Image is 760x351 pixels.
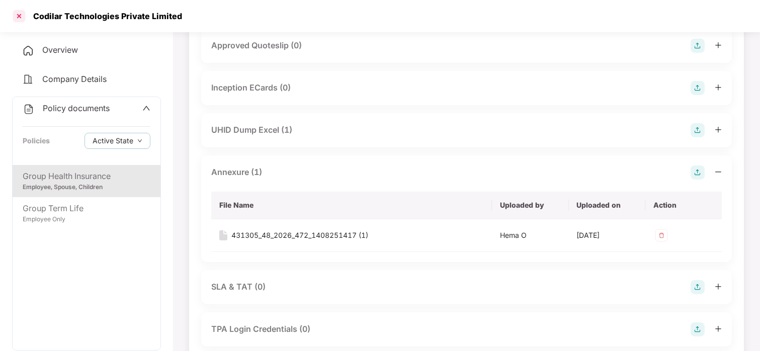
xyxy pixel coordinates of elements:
div: SLA & TAT (0) [211,281,266,293]
img: svg+xml;base64,PHN2ZyB4bWxucz0iaHR0cDovL3d3dy53My5vcmcvMjAwMC9zdmciIHdpZHRoPSIyNCIgaGVpZ2h0PSIyNC... [22,73,34,85]
div: Inception ECards (0) [211,81,291,94]
th: File Name [211,192,492,219]
img: svg+xml;base64,PHN2ZyB4bWxucz0iaHR0cDovL3d3dy53My5vcmcvMjAwMC9zdmciIHdpZHRoPSIxNiIgaGVpZ2h0PSIyMC... [219,230,227,240]
button: Active Statedown [85,133,150,149]
span: Active State [93,135,133,146]
span: plus [715,42,722,49]
th: Uploaded by [492,192,568,219]
div: Approved Quoteslip (0) [211,39,302,52]
span: plus [715,84,722,91]
img: svg+xml;base64,PHN2ZyB4bWxucz0iaHR0cDovL3d3dy53My5vcmcvMjAwMC9zdmciIHdpZHRoPSIzMiIgaGVpZ2h0PSIzMi... [653,227,669,243]
div: Codilar Technologies Private Limited [27,11,182,21]
span: plus [715,283,722,290]
span: up [142,104,150,112]
img: svg+xml;base64,PHN2ZyB4bWxucz0iaHR0cDovL3d3dy53My5vcmcvMjAwMC9zdmciIHdpZHRoPSIyOCIgaGVpZ2h0PSIyOC... [691,280,705,294]
th: Action [645,192,722,219]
span: plus [715,325,722,332]
div: Employee Only [23,215,150,224]
div: UHID Dump Excel (1) [211,124,292,136]
div: Policies [23,135,50,146]
div: TPA Login Credentials (0) [211,323,310,335]
img: svg+xml;base64,PHN2ZyB4bWxucz0iaHR0cDovL3d3dy53My5vcmcvMjAwMC9zdmciIHdpZHRoPSIyOCIgaGVpZ2h0PSIyOC... [691,39,705,53]
div: Hema O [500,230,560,241]
img: svg+xml;base64,PHN2ZyB4bWxucz0iaHR0cDovL3d3dy53My5vcmcvMjAwMC9zdmciIHdpZHRoPSIyNCIgaGVpZ2h0PSIyNC... [22,45,34,57]
span: Company Details [42,74,107,84]
div: 431305_48_2026_472_1408251417 (1) [231,230,368,241]
div: Employee, Spouse, Children [23,183,150,192]
img: svg+xml;base64,PHN2ZyB4bWxucz0iaHR0cDovL3d3dy53My5vcmcvMjAwMC9zdmciIHdpZHRoPSIyOCIgaGVpZ2h0PSIyOC... [691,81,705,95]
img: svg+xml;base64,PHN2ZyB4bWxucz0iaHR0cDovL3d3dy53My5vcmcvMjAwMC9zdmciIHdpZHRoPSIyOCIgaGVpZ2h0PSIyOC... [691,165,705,180]
img: svg+xml;base64,PHN2ZyB4bWxucz0iaHR0cDovL3d3dy53My5vcmcvMjAwMC9zdmciIHdpZHRoPSIyNCIgaGVpZ2h0PSIyNC... [23,103,35,115]
span: minus [715,168,722,175]
img: svg+xml;base64,PHN2ZyB4bWxucz0iaHR0cDovL3d3dy53My5vcmcvMjAwMC9zdmciIHdpZHRoPSIyOCIgaGVpZ2h0PSIyOC... [691,322,705,336]
span: plus [715,126,722,133]
img: svg+xml;base64,PHN2ZyB4bWxucz0iaHR0cDovL3d3dy53My5vcmcvMjAwMC9zdmciIHdpZHRoPSIyOCIgaGVpZ2h0PSIyOC... [691,123,705,137]
span: Overview [42,45,78,55]
th: Uploaded on [569,192,645,219]
span: Policy documents [43,103,110,113]
div: Group Health Insurance [23,170,150,183]
span: down [137,138,142,144]
div: Group Term Life [23,202,150,215]
div: [DATE] [577,230,637,241]
div: Annexure (1) [211,166,262,179]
